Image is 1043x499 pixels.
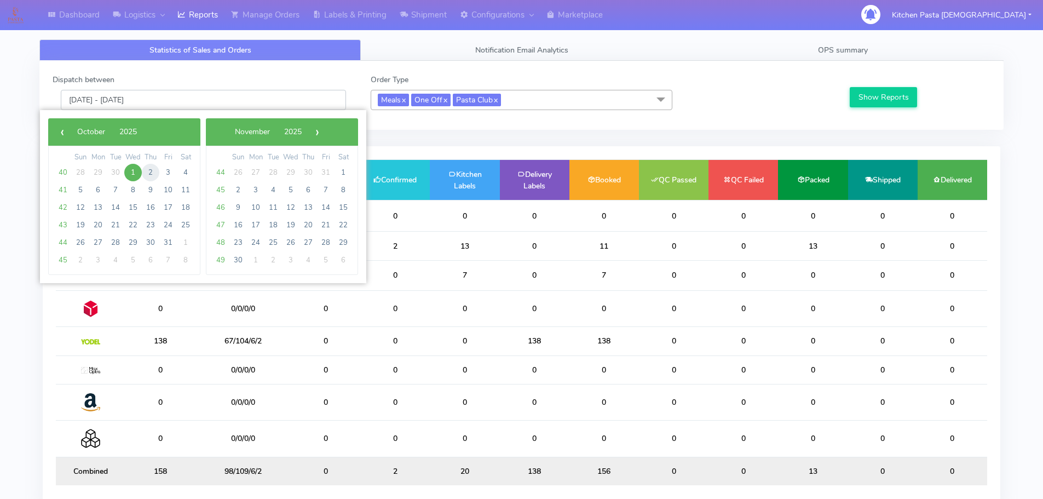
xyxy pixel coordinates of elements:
td: 0 [708,421,778,457]
td: 0 [778,421,848,457]
td: 7 [430,260,499,290]
td: 0 [500,290,569,326]
th: weekday [317,152,335,164]
span: One Off [411,94,451,106]
ul: Tabs [39,39,1004,61]
span: 13 [299,199,317,216]
td: 0/0/0/0 [195,421,291,457]
span: 9 [229,199,247,216]
span: OPS summary [818,45,868,55]
span: 44 [54,234,72,251]
td: 0 [778,200,848,232]
td: 0/0/0/0 [195,384,291,420]
td: 158 [125,457,195,485]
bs-datepicker-navigation-view: ​ ​ ​ [54,124,160,135]
td: QC Failed [708,160,778,200]
a: x [401,94,406,105]
span: 5 [124,251,142,269]
span: 9 [142,181,159,199]
td: 0 [360,421,430,457]
td: 98/109/6/2 [195,457,291,485]
th: weekday [177,152,194,164]
span: 14 [317,199,335,216]
td: 0 [360,355,430,384]
span: 7 [159,251,177,269]
span: 23 [229,234,247,251]
span: 43 [54,216,72,234]
span: 40 [54,164,72,181]
td: 0 [430,384,499,420]
td: 0 [639,384,708,420]
span: 1 [177,234,194,251]
td: 0 [708,290,778,326]
span: 5 [317,251,335,269]
span: 8 [124,181,142,199]
td: 2 [360,232,430,260]
span: Statistics of Sales and Orders [149,45,251,55]
td: 0 [778,260,848,290]
td: 0 [500,232,569,260]
span: 26 [72,234,89,251]
td: 0 [848,457,918,485]
td: 0 [430,200,499,232]
td: 156 [569,457,639,485]
span: 14 [107,199,124,216]
span: 30 [107,164,124,181]
label: Dispatch between [53,74,114,85]
td: 0 [430,290,499,326]
th: weekday [107,152,124,164]
td: 0 [639,355,708,384]
td: 0 [291,457,360,485]
td: 0 [500,260,569,290]
td: 0/0/0/0 [195,290,291,326]
span: 17 [247,216,264,234]
span: 16 [229,216,247,234]
span: 30 [299,164,317,181]
span: 20 [89,216,107,234]
td: 11 [569,232,639,260]
td: 0 [918,232,987,260]
span: 45 [54,251,72,269]
td: 0 [569,200,639,232]
td: 0 [778,327,848,355]
td: 138 [500,457,569,485]
span: 3 [89,251,107,269]
td: 0 [291,421,360,457]
span: 3 [282,251,299,269]
th: weekday [159,152,177,164]
td: 0 [639,457,708,485]
input: Pick the Daterange [61,90,346,110]
span: 27 [247,164,264,181]
td: Kitchen Labels [430,160,499,200]
span: 26 [229,164,247,181]
span: 48 [212,234,229,251]
td: Delivery Labels [500,160,569,200]
td: 67/104/6/2 [195,327,291,355]
span: 21 [317,216,335,234]
img: Collection [81,429,100,448]
td: 0 [360,200,430,232]
span: 25 [177,216,194,234]
td: 0 [918,200,987,232]
span: 4 [177,164,194,181]
th: weekday [264,152,282,164]
span: 47 [212,216,229,234]
td: 0 [291,290,360,326]
span: 19 [72,216,89,234]
th: weekday [142,152,159,164]
td: 0 [708,384,778,420]
a: x [493,94,498,105]
span: 6 [299,181,317,199]
td: 0 [918,457,987,485]
th: weekday [89,152,107,164]
span: 16 [142,199,159,216]
span: 12 [282,199,299,216]
span: 18 [177,199,194,216]
span: ‹ [54,124,70,140]
span: 1 [247,251,264,269]
span: 41 [54,181,72,199]
span: 8 [335,181,352,199]
span: 30 [229,251,247,269]
td: QC Passed [639,160,708,200]
td: 0 [778,290,848,326]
